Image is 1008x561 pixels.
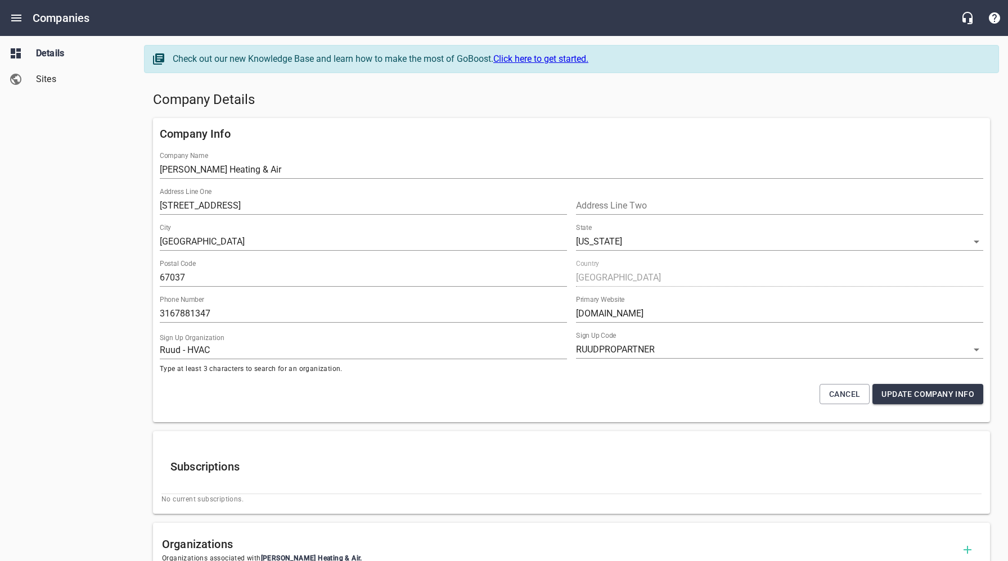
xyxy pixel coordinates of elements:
[173,52,987,66] div: Check out our new Knowledge Base and learn how to make the most of GoBoost.
[576,296,624,303] label: Primary Website
[872,384,983,405] button: Update Company Info
[153,91,990,109] h5: Company Details
[981,4,1008,31] button: Support Portal
[160,224,171,231] label: City
[160,260,196,267] label: Postal Code
[33,9,89,27] h6: Companies
[820,384,870,405] button: Cancel
[160,341,567,359] input: Start typing to search organizations
[162,535,954,553] h6: Organizations
[881,387,974,401] span: Update Company Info
[36,47,121,60] span: Details
[576,260,599,267] label: Country
[160,152,208,159] label: Company Name
[36,73,121,86] span: Sites
[170,458,973,476] h6: Subscriptions
[160,364,567,375] span: Type at least 3 characters to search for an organization.
[493,53,588,64] a: Click here to get started.
[160,188,211,195] label: Address Line One
[954,4,981,31] button: Live Chat
[160,296,204,303] label: Phone Number
[829,387,860,401] span: Cancel
[576,224,592,231] label: State
[161,494,982,505] span: No current subscriptions.
[160,125,983,143] h6: Company Info
[576,332,616,339] label: Sign Up Code
[3,4,30,31] button: Open drawer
